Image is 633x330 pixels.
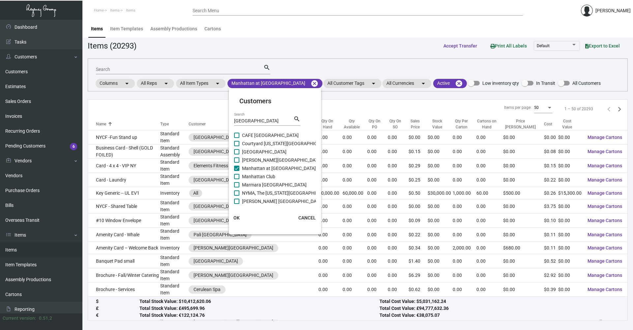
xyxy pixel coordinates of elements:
mat-card-title: Customers [239,96,311,106]
span: OK [233,215,240,220]
span: [PERSON_NAME] [GEOGRAPHIC_DATA] [242,197,323,205]
mat-icon: search [293,115,300,123]
span: [GEOGRAPHIC_DATA] [242,148,286,156]
span: Manhattan at [GEOGRAPHIC_DATA] [242,164,316,172]
span: [PERSON_NAME][GEOGRAPHIC_DATA] [242,156,322,164]
span: CAFE [GEOGRAPHIC_DATA] [242,131,299,139]
span: Marmara [GEOGRAPHIC_DATA] [242,181,307,189]
button: CANCEL [293,212,321,224]
span: NYMA, The [US_STATE][GEOGRAPHIC_DATA], [GEOGRAPHIC_DATA] [242,189,379,197]
div: 0.51.2 [39,315,52,322]
span: Manhattan Club [242,173,275,181]
div: Current version: [3,315,36,322]
span: Courtyard [US_STATE][GEOGRAPHIC_DATA] UES [242,140,341,148]
span: CANCEL [298,215,316,220]
button: OK [226,212,247,224]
